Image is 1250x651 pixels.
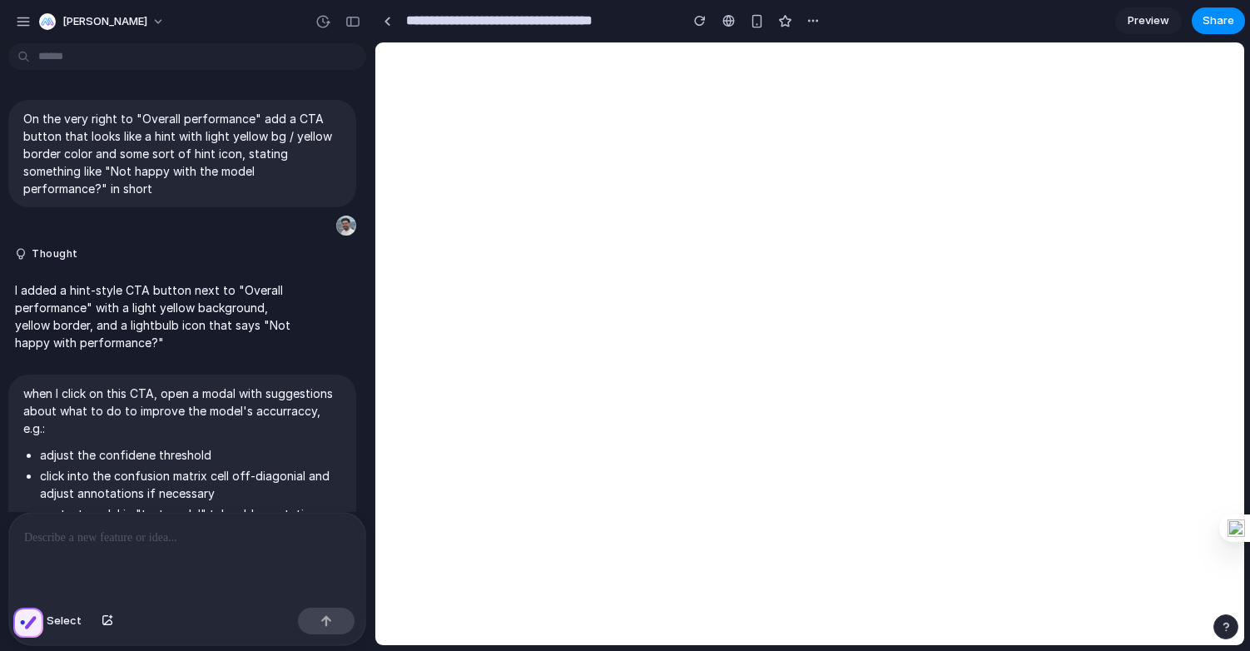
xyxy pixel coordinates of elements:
[40,505,341,558] li: run test model in "test model" tab add annotations as OK where model mistakenly found defects, or...
[47,613,82,629] span: Select
[20,608,90,634] button: Select
[40,446,341,464] li: adjust the confidene threshold
[23,110,341,197] p: On the very right to "Overall performance" add a CTA button that looks like a hint with light yel...
[1192,7,1245,34] button: Share
[62,13,147,30] span: [PERSON_NAME]
[1128,12,1169,29] span: Preview
[1203,12,1234,29] span: Share
[1115,7,1182,34] a: Preview
[40,467,341,502] li: click into the confusion matrix cell off-diagonial and adjust annotations if necessary
[32,8,173,35] button: [PERSON_NAME]
[15,281,293,351] p: I added a hint-style CTA button next to "Overall performance" with a light yellow background, yel...
[23,385,341,437] p: when I click on this CTA, open a modal with suggestions about what to do to improve the model's a...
